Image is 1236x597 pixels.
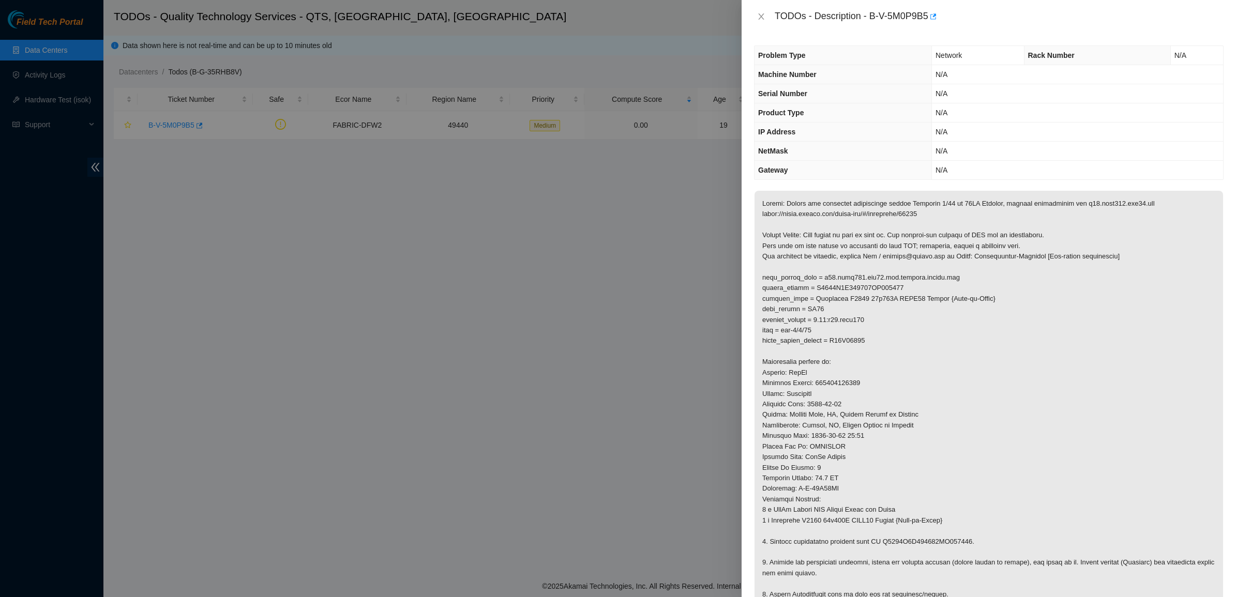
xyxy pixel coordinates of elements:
span: N/A [936,89,947,98]
span: N/A [936,147,947,155]
span: NetMask [758,147,788,155]
span: Problem Type [758,51,806,59]
span: Rack Number [1028,51,1075,59]
div: TODOs - Description - B-V-5M0P9B5 [775,8,1224,25]
span: Serial Number [758,89,807,98]
span: Network [936,51,962,59]
span: N/A [936,166,947,174]
span: N/A [936,109,947,117]
span: Gateway [758,166,788,174]
span: close [757,12,765,21]
span: N/A [936,128,947,136]
span: N/A [936,70,947,79]
span: Machine Number [758,70,817,79]
span: Product Type [758,109,804,117]
button: Close [754,12,768,22]
span: IP Address [758,128,795,136]
span: N/A [1174,51,1186,59]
